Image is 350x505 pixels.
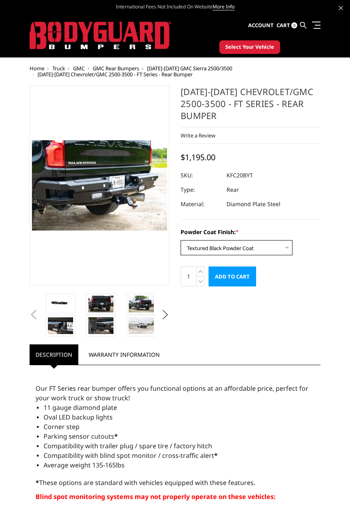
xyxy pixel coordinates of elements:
h1: [DATE]-[DATE] Chevrolet/GMC 2500-3500 - FT Series - Rear Bumper [181,85,320,127]
a: Description [30,344,78,365]
img: BODYGUARD BUMPERS [30,22,171,50]
a: Home [30,65,44,72]
input: Add to Cart [209,266,256,286]
button: Previous [28,309,40,321]
span: 11 gauge diamond plate [44,403,117,412]
a: GMC Rear Bumpers [93,65,139,72]
a: Account [248,15,274,36]
dt: Type: [181,183,221,197]
img: 2020-2026 Chevrolet/GMC 2500-3500 - FT Series - Rear Bumper [48,297,73,309]
a: [DATE]-[DATE] GMC Sierra 2500/3500 [147,65,232,72]
a: More Info [213,3,235,10]
img: 2020-2026 Chevrolet/GMC 2500-3500 - FT Series - Rear Bumper [88,296,113,312]
span: Oval LED backup lights [44,413,113,421]
a: Warranty Information [83,344,166,365]
a: Truck [52,65,65,72]
span: Blind spot monitoring systems may not properly operate on these vehicles: [36,492,276,501]
span: Parking sensor cutouts [44,432,118,441]
img: 2020-2026 Chevrolet/GMC 2500-3500 - FT Series - Rear Bumper [48,317,73,334]
dt: Material: [181,197,221,211]
span: Cart [276,22,290,29]
button: Next [159,309,171,321]
span: Account [248,22,274,29]
img: 2020-2026 Chevrolet/GMC 2500-3500 - FT Series - Rear Bumper [129,296,154,312]
label: Powder Coat Finish: [181,228,320,236]
span: Compatibility with blind spot monitor / cross-traffic alert [44,451,218,460]
span: 0 [291,22,297,28]
a: Write a Review [181,132,215,139]
a: 2020-2026 Chevrolet/GMC 2500-3500 - FT Series - Rear Bumper [30,85,169,285]
dd: KFC20BYT [227,168,253,183]
span: These options are standard with vehicles equipped with these features. [36,478,255,487]
iframe: Chat Widget [310,467,350,505]
dd: Rear [227,183,239,197]
a: GMC [73,65,85,72]
img: 2020-2026 Chevrolet/GMC 2500-3500 - FT Series - Rear Bumper [88,317,113,334]
span: Select Your Vehicle [225,43,274,51]
dt: SKU: [181,168,221,183]
span: [DATE]-[DATE] Chevrolet/GMC 2500-3500 - FT Series - Rear Bumper [38,71,193,78]
a: Cart 0 [276,15,297,36]
span: Corner step [44,422,80,431]
span: Our FT Series rear bumper offers you functional options at an affordable price, perfect for your ... [36,384,308,402]
span: $1,195.00 [181,152,215,163]
span: Compatibility with trailer plug / spare tire / factory hitch [44,441,212,450]
dd: Diamond Plate Steel [227,197,280,211]
button: Select Your Vehicle [219,40,280,54]
span: Average weight 135-165lbs [44,461,125,469]
img: 2020-2026 Chevrolet/GMC 2500-3500 - FT Series - Rear Bumper [129,317,154,334]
